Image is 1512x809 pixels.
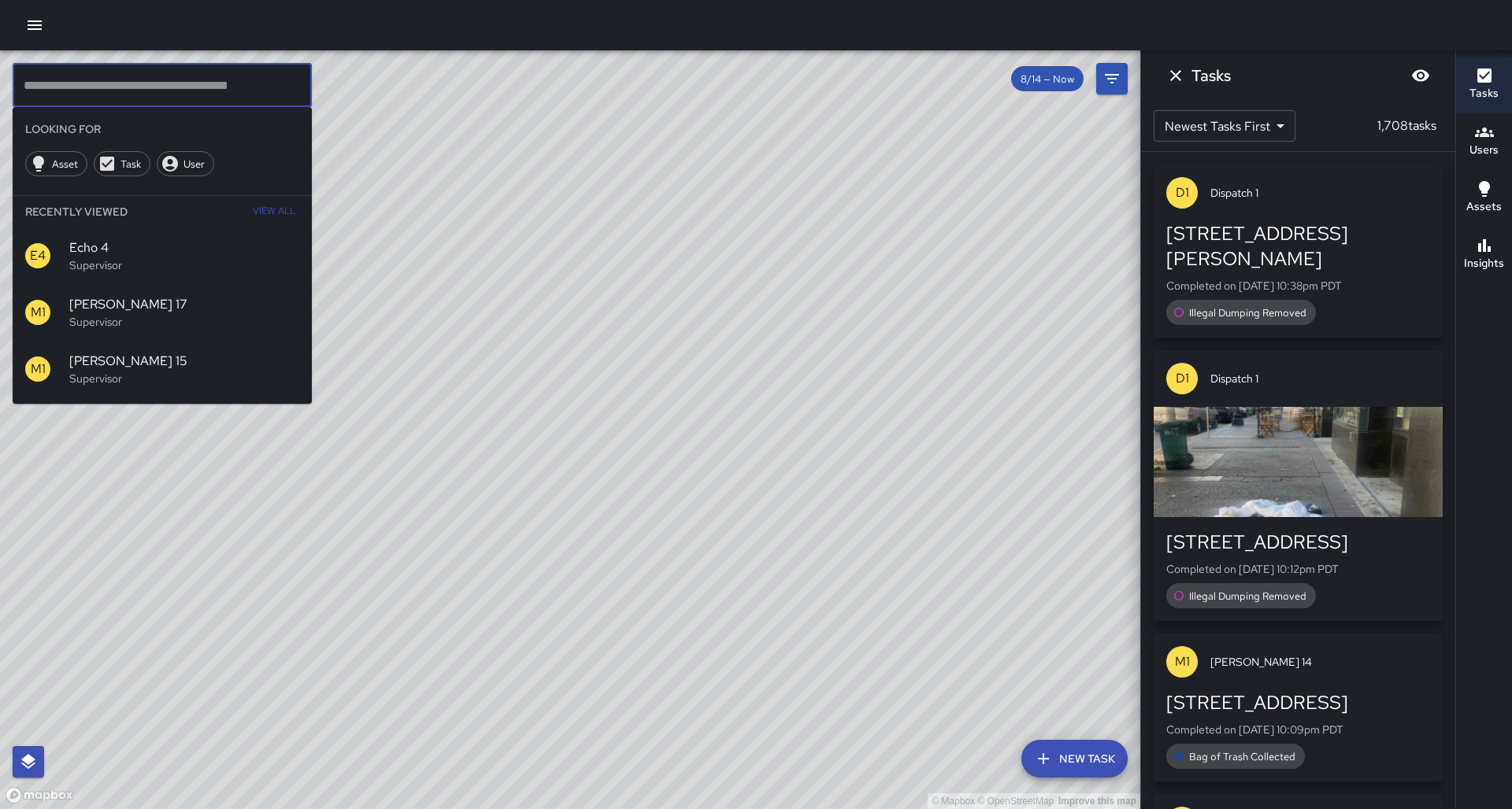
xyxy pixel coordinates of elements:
[157,151,214,176] div: User
[1154,164,1443,338] button: D1Dispatch 1[STREET_ADDRESS][PERSON_NAME]Completed on [DATE] 10:38pm PDTIllegal Dumping Removed
[43,157,87,171] span: Asset
[1456,113,1512,170] button: Users
[175,157,213,171] span: User
[1210,371,1430,386] span: Dispatch 1
[31,303,46,322] p: M1
[1166,278,1430,294] p: Completed on [DATE] 10:38pm PDT
[1154,350,1443,621] button: D1Dispatch 1[STREET_ADDRESS]Completed on [DATE] 10:12pm PDTIllegal Dumping Removed
[13,341,312,397] div: M1[PERSON_NAME] 15Supervisor
[1176,369,1189,388] p: D1
[112,157,150,171] span: Task
[1210,654,1430,670] span: [PERSON_NAME] 14
[69,314,299,330] p: Supervisor
[249,196,299,227] button: View All
[69,352,299,371] span: [PERSON_NAME] 15
[1154,634,1443,781] button: M1[PERSON_NAME] 14[STREET_ADDRESS]Completed on [DATE] 10:09pm PDTBag of Trash Collected
[25,151,87,176] div: Asset
[31,360,46,379] p: M1
[1176,183,1189,202] p: D1
[1011,72,1084,86] span: 8/14 — Now
[1166,722,1430,737] p: Completed on [DATE] 10:09pm PDT
[1166,690,1430,715] div: [STREET_ADDRESS]
[1464,255,1504,272] h6: Insights
[30,246,46,265] p: E4
[1160,60,1191,91] button: Dismiss
[1166,221,1430,272] div: [STREET_ADDRESS][PERSON_NAME]
[1469,85,1499,102] h6: Tasks
[69,257,299,273] p: Supervisor
[13,196,312,227] li: Recently Viewed
[13,227,312,284] div: E4Echo 4Supervisor
[1456,170,1512,227] button: Assets
[253,199,295,224] span: View All
[1096,63,1128,94] button: Filters
[1166,530,1430,555] div: [STREET_ADDRESS]
[1466,198,1502,216] h6: Assets
[1180,306,1316,320] span: Illegal Dumping Removed
[1175,652,1190,671] p: M1
[13,284,312,341] div: M1[PERSON_NAME] 17Supervisor
[1191,63,1231,88] h6: Tasks
[1180,589,1316,603] span: Illegal Dumping Removed
[1456,57,1512,113] button: Tasks
[1021,740,1128,778] button: New Task
[69,238,299,257] span: Echo 4
[1180,750,1305,763] span: Bag of Trash Collected
[1456,227,1512,283] button: Insights
[1405,60,1436,91] button: Blur
[69,295,299,314] span: [PERSON_NAME] 17
[1469,142,1499,159] h6: Users
[1371,116,1443,135] p: 1,708 tasks
[94,151,150,176] div: Task
[69,371,299,386] p: Supervisor
[1154,110,1295,142] div: Newest Tasks First
[1166,561,1430,577] p: Completed on [DATE] 10:12pm PDT
[13,113,312,145] li: Looking For
[1210,185,1430,201] span: Dispatch 1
